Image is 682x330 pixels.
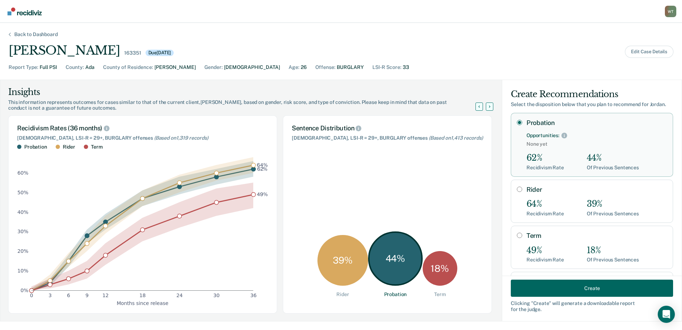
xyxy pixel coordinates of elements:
span: (Based on 1,319 records ) [154,135,208,141]
div: LSI-R Score : [372,64,401,71]
div: 39% [587,199,639,209]
text: 18 [139,292,146,298]
div: Gender : [204,64,223,71]
text: 40% [17,209,29,215]
div: Recidivism Rate [526,257,564,263]
div: Due [DATE] [146,50,174,56]
div: [PERSON_NAME] [9,43,120,58]
div: Insights [8,86,484,98]
div: 44 % [368,231,423,286]
div: Of Previous Sentences [587,257,639,263]
div: 163351 [124,50,141,56]
text: 6 [67,292,70,298]
div: Term [434,291,446,297]
text: 49% [257,191,268,197]
div: County of Residence : [103,64,153,71]
div: Rider [336,291,349,297]
button: Create [511,280,673,297]
div: BURGLARY [337,64,364,71]
div: Create Recommendations [511,89,673,100]
div: 18 % [423,251,457,286]
text: 10% [17,268,29,274]
div: Select the disposition below that you plan to recommend for Jordan . [511,101,673,107]
div: Open Intercom Messenger [658,306,675,323]
div: Sentence Distribution [292,124,483,132]
text: Months since release [117,300,168,306]
div: Full PSI [40,64,57,71]
g: y-axis tick label [17,170,29,293]
div: Offense : [315,64,335,71]
div: [DEMOGRAPHIC_DATA] [224,64,280,71]
div: Back to Dashboard [6,31,66,37]
div: Probation [24,144,47,150]
text: 64% [257,162,268,168]
div: Recidivism Rates (36 months) [17,124,268,132]
label: Rider [526,186,667,194]
div: 26 [301,64,307,71]
div: [PERSON_NAME] [154,64,196,71]
div: This information represents outcomes for cases similar to that of the current client, [PERSON_NAM... [8,99,484,111]
g: x-axis label [117,300,168,306]
div: Probation [384,291,407,297]
div: Opportunities: [526,132,559,139]
text: 24 [176,292,183,298]
div: Recidivism Rate [526,211,564,217]
label: Term [526,232,667,240]
text: 50% [17,189,29,195]
text: 60% [17,170,29,175]
div: 18% [587,245,639,256]
div: 62% [526,153,564,163]
span: None yet [526,141,667,147]
div: W T [665,6,676,17]
div: 44% [587,153,639,163]
div: Recidivism Rate [526,165,564,171]
text: 20% [17,248,29,254]
div: Rider [63,144,75,150]
div: [DEMOGRAPHIC_DATA], LSI-R = 29+, BURGLARY offenses [292,135,483,141]
div: 39 % [317,235,368,286]
div: Report Type : [9,64,38,71]
text: 30 [213,292,220,298]
g: area [31,157,253,290]
text: 0% [21,287,29,293]
div: Age : [289,64,299,71]
text: 30% [17,229,29,234]
div: Of Previous Sentences [587,165,639,171]
button: Profile dropdown button [665,6,676,17]
span: (Based on 1,413 records ) [429,135,483,141]
text: 9 [86,292,89,298]
label: Probation [526,119,667,127]
div: 49% [526,245,564,256]
img: Recidiviz [7,7,42,15]
g: text [257,162,268,197]
text: 3 [49,292,52,298]
button: Edit Case Details [625,46,673,58]
text: 62% [257,166,268,172]
text: 36 [250,292,257,298]
div: County : [66,64,84,71]
g: x-axis tick label [30,292,256,298]
div: Term [91,144,102,150]
div: Ada [85,64,95,71]
div: 33 [403,64,409,71]
div: Clicking " Create " will generate a downloadable report for the judge. [511,300,673,312]
div: [DEMOGRAPHIC_DATA], LSI-R = 29+, BURGLARY offenses [17,135,268,141]
div: 64% [526,199,564,209]
text: 12 [102,292,109,298]
div: Of Previous Sentences [587,211,639,217]
text: 0 [30,292,33,298]
g: dot [30,163,256,292]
